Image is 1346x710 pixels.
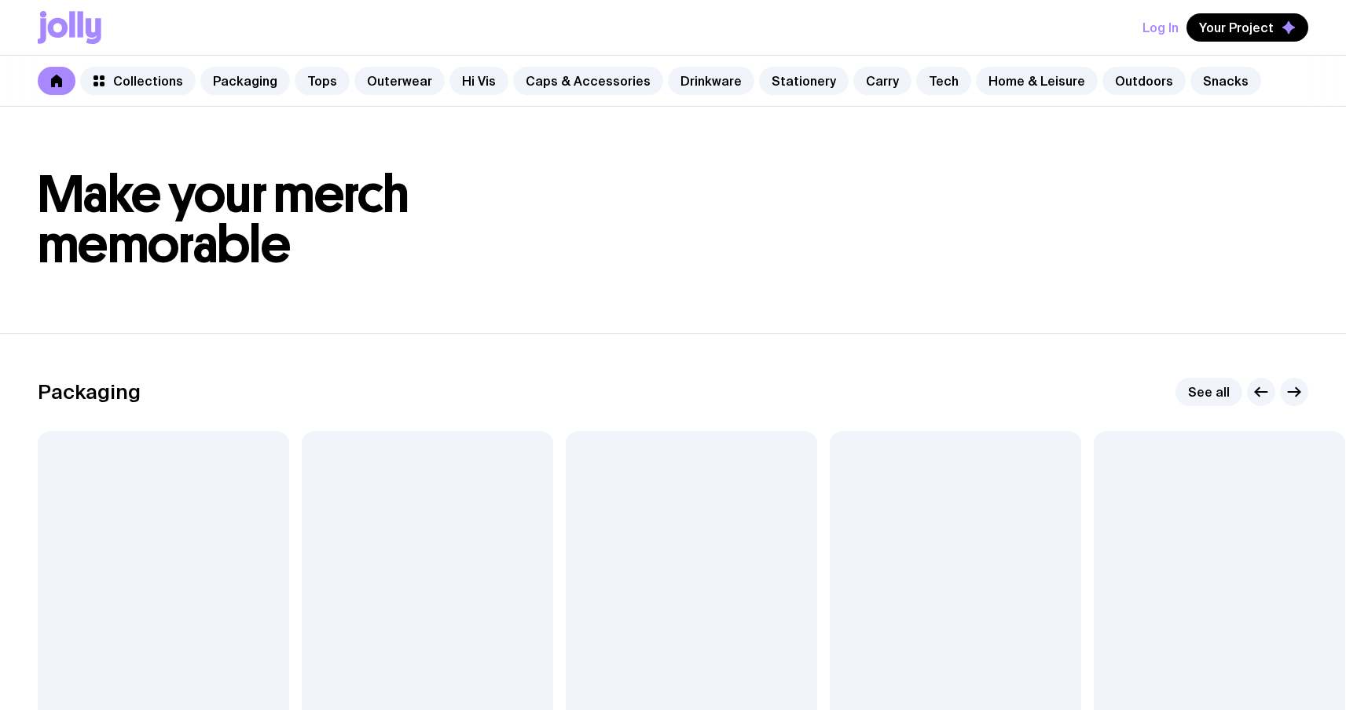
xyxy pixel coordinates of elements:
[759,67,849,95] a: Stationery
[1142,13,1179,42] button: Log In
[38,163,409,276] span: Make your merch memorable
[513,67,663,95] a: Caps & Accessories
[449,67,508,95] a: Hi Vis
[976,67,1098,95] a: Home & Leisure
[354,67,445,95] a: Outerwear
[853,67,911,95] a: Carry
[1102,67,1186,95] a: Outdoors
[916,67,971,95] a: Tech
[1199,20,1274,35] span: Your Project
[200,67,290,95] a: Packaging
[1186,13,1308,42] button: Your Project
[1175,378,1242,406] a: See all
[668,67,754,95] a: Drinkware
[113,73,183,89] span: Collections
[38,380,141,404] h2: Packaging
[80,67,196,95] a: Collections
[295,67,350,95] a: Tops
[1190,67,1261,95] a: Snacks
